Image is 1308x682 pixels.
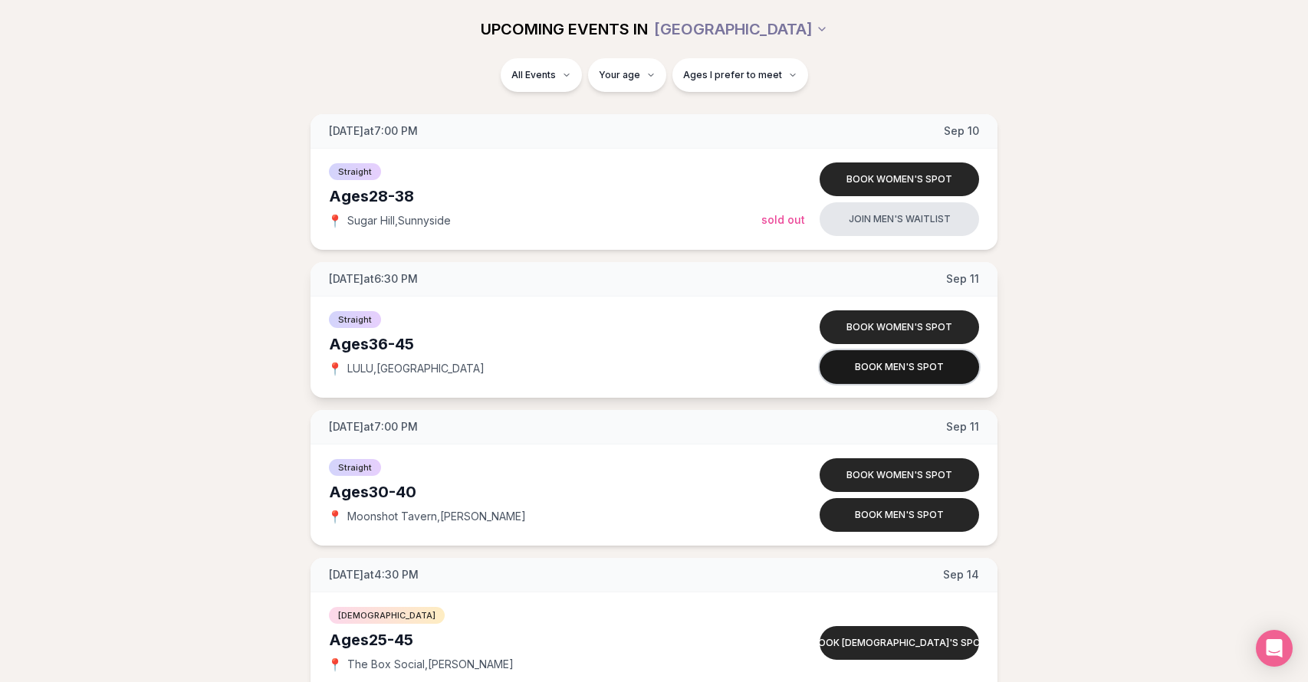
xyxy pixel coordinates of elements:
span: Moonshot Tavern , [PERSON_NAME] [347,509,526,524]
div: Ages 36-45 [329,333,761,355]
button: Book men's spot [820,498,979,532]
button: Book women's spot [820,162,979,196]
div: Open Intercom Messenger [1256,630,1293,667]
span: Sold Out [761,213,805,226]
span: All Events [511,69,556,81]
span: Your age [599,69,640,81]
div: Ages 28-38 [329,185,761,207]
span: [DATE] at 4:30 PM [329,567,419,582]
span: Sep 14 [943,567,979,582]
button: Your age [588,58,666,92]
span: Straight [329,163,381,180]
span: The Box Social , [PERSON_NAME] [347,657,514,672]
span: 📍 [329,658,341,671]
span: [DATE] at 7:00 PM [329,419,418,434]
button: Book women's spot [820,458,979,492]
button: All Events [501,58,582,92]
div: Ages 30-40 [329,481,761,503]
button: Book [DEMOGRAPHIC_DATA]'s spot [820,626,979,660]
span: Ages I prefer to meet [683,69,782,81]
button: Join men's waitlist [820,202,979,236]
span: 📍 [329,510,341,523]
span: Sep 11 [946,419,979,434]
span: Sugar Hill , Sunnyside [347,213,451,228]
button: Ages I prefer to meet [672,58,808,92]
button: Book women's spot [820,310,979,344]
span: Straight [329,311,381,328]
button: [GEOGRAPHIC_DATA] [654,12,828,46]
span: UPCOMING EVENTS IN [481,18,648,40]
span: Sep 10 [944,123,979,139]
span: Straight [329,459,381,476]
span: [DATE] at 6:30 PM [329,271,418,287]
span: [DATE] at 7:00 PM [329,123,418,139]
div: Ages 25-45 [329,629,761,651]
span: 📍 [329,362,341,375]
span: [DEMOGRAPHIC_DATA] [329,607,445,624]
span: Sep 11 [946,271,979,287]
span: LULU , [GEOGRAPHIC_DATA] [347,361,485,376]
button: Book men's spot [820,350,979,384]
span: 📍 [329,215,341,227]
